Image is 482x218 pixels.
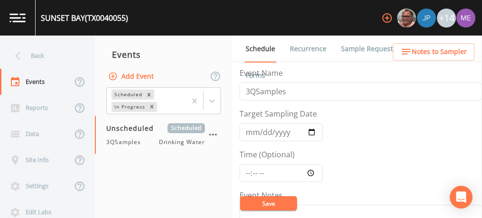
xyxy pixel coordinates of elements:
[240,149,295,160] label: Time (Optional)
[417,9,436,27] img: 41241ef155101aa6d92a04480b0d0000
[240,196,297,210] button: Save
[41,12,128,24] div: SUNSET BAY (TX0040055)
[9,13,26,22] img: logo
[456,9,475,27] img: d4d65db7c401dd99d63b7ad86343d265
[240,67,283,79] label: Event Name
[397,9,416,27] img: e2d790fa78825a4bb76dcb6ab311d44c
[144,90,154,100] div: Remove Scheduled
[95,43,232,66] div: Events
[288,36,328,62] a: Recurrence
[244,62,267,89] a: Forms
[340,36,398,62] a: Sample Requests
[244,36,277,63] a: Schedule
[95,116,232,154] a: UnscheduledScheduled3QSamplesDrinking Water
[450,186,473,209] div: Open Intercom Messenger
[417,9,436,27] div: Joshua gere Paul
[412,46,467,58] span: Notes to Sampler
[409,36,450,62] a: COC Details
[106,138,147,146] span: 3QSamples
[240,108,317,119] label: Target Sampling Date
[106,68,158,85] button: Add Event
[240,190,283,201] label: Event Notes
[159,138,205,146] span: Drinking Water
[167,123,205,133] span: Scheduled
[111,90,144,100] div: Scheduled
[106,123,160,133] span: Unscheduled
[397,9,417,27] div: Mike Franklin
[147,102,157,112] div: Remove In Progress
[393,43,474,61] button: Notes to Sampler
[437,9,456,27] div: +14
[111,102,147,112] div: In Progress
